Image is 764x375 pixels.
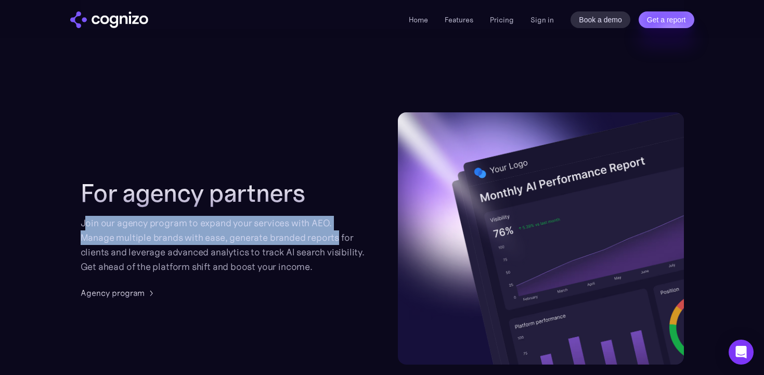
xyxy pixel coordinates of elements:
[639,11,694,28] a: Get a report
[70,11,148,28] a: home
[571,11,630,28] a: Book a demo
[729,340,754,365] div: Open Intercom Messenger
[81,287,157,299] a: Agency program
[70,11,148,28] img: cognizo logo
[409,15,428,24] a: Home
[530,14,554,26] a: Sign in
[81,287,145,299] div: Agency program
[490,15,514,24] a: Pricing
[445,15,473,24] a: Features
[81,216,367,274] div: Join our agency program to expand your services with AEO. Manage multiple brands with ease, gener...
[81,178,367,208] h2: For agency partners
